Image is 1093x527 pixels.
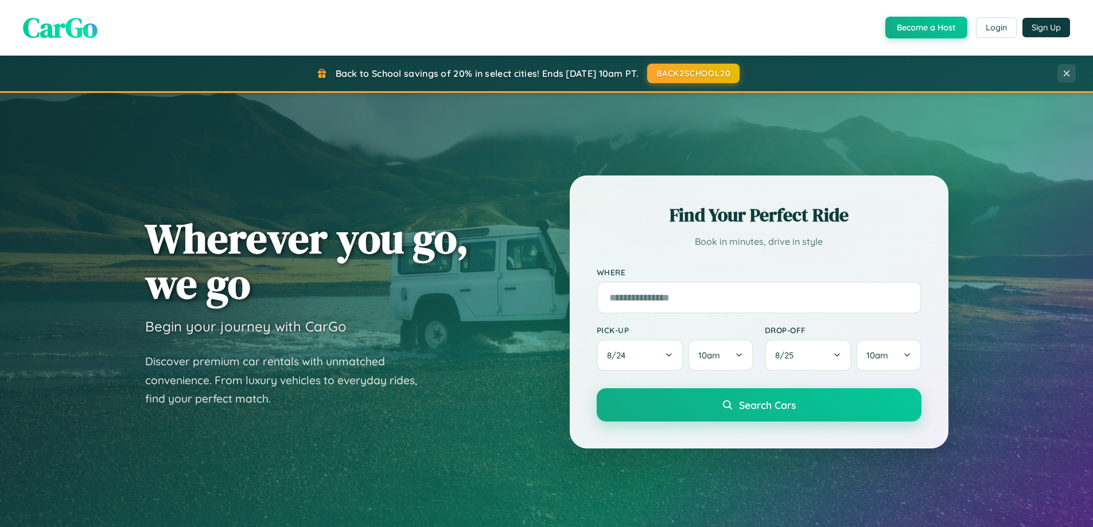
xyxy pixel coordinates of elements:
button: Login [976,17,1017,38]
button: Become a Host [885,17,967,38]
button: 10am [856,339,921,371]
span: Back to School savings of 20% in select cities! Ends [DATE] 10am PT. [336,68,639,79]
span: CarGo [23,9,98,46]
p: Discover premium car rentals with unmatched convenience. From luxury vehicles to everyday rides, ... [145,352,432,408]
p: Book in minutes, drive in style [597,233,921,250]
button: 10am [688,339,753,371]
label: Pick-up [597,325,753,335]
span: 8 / 25 [775,350,799,361]
button: 8/24 [597,339,684,371]
span: 10am [866,350,888,361]
h1: Wherever you go, we go [145,216,469,306]
button: Sign Up [1022,18,1070,37]
span: 10am [698,350,720,361]
button: BACK2SCHOOL20 [647,64,740,83]
label: Drop-off [765,325,921,335]
span: 8 / 24 [607,350,631,361]
label: Where [597,267,921,277]
button: 8/25 [765,339,852,371]
span: Search Cars [739,399,796,411]
h2: Find Your Perfect Ride [597,202,921,228]
h3: Begin your journey with CarGo [145,318,347,335]
button: Search Cars [597,388,921,421]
